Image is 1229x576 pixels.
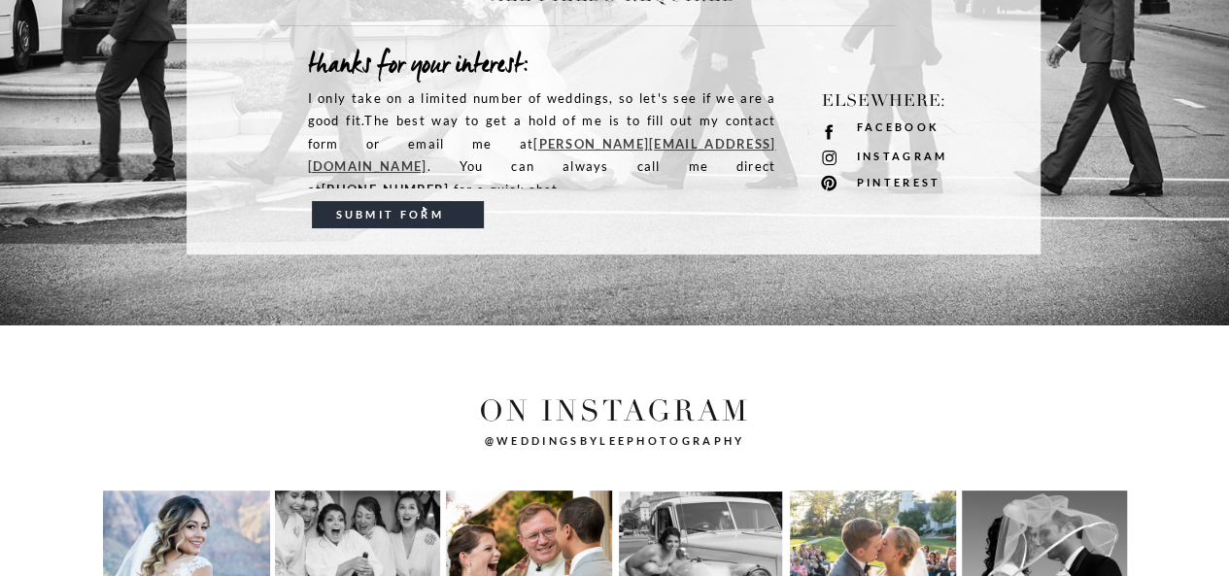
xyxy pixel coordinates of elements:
h2: thanks for your interest: [308,48,553,85]
a: facebook [857,118,937,139]
a: submit form [336,205,464,223]
p: I only take on a limited number of weddings, so let's see if we are a good fit.The best way to ge... [308,87,776,188]
div: @weddingsbyleephotography [375,431,855,463]
a: instagram [857,147,937,168]
a: pinterest [857,173,937,194]
div: on instagram [476,394,754,428]
a: [PERSON_NAME][EMAIL_ADDRESS][DOMAIN_NAME] [308,136,776,174]
span: Elsewhere: [822,90,947,111]
a: [PHONE_NUMBER] [322,182,449,197]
